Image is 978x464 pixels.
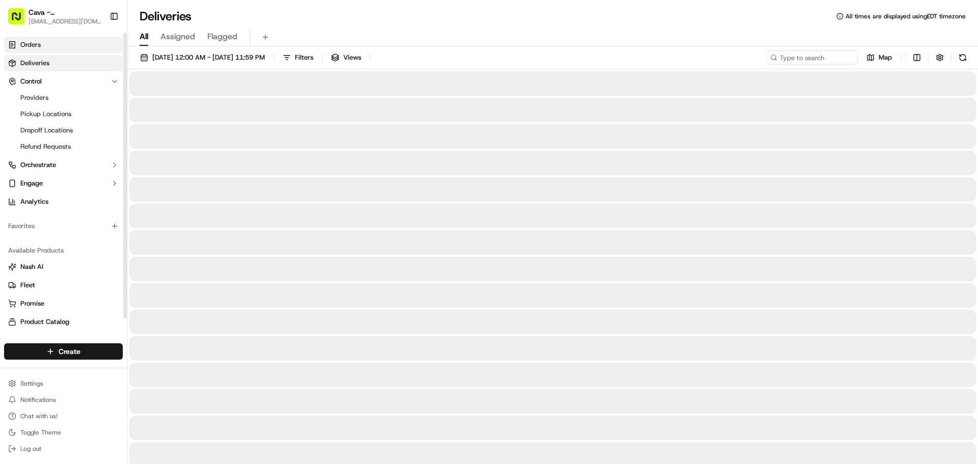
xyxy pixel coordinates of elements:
[207,31,237,43] span: Flagged
[29,7,101,17] button: Cava - [GEOGRAPHIC_DATA]
[343,53,361,62] span: Views
[295,53,313,62] span: Filters
[101,253,123,260] span: Pylon
[116,158,137,166] span: [DATE]
[20,428,61,436] span: Toggle Theme
[46,107,140,116] div: We're available if you need us!
[20,396,56,404] span: Notifications
[846,12,966,20] span: All times are displayed using EDT timezone
[20,262,43,271] span: Nash AI
[879,53,892,62] span: Map
[32,158,108,166] span: Wisdom [PERSON_NAME]
[21,97,40,116] img: 8571987876998_91fb9ceb93ad5c398215_72.jpg
[90,185,111,194] span: [DATE]
[152,53,265,62] span: [DATE] 12:00 AM - [DATE] 11:59 PM
[20,379,43,388] span: Settings
[135,50,269,65] button: [DATE] 12:00 AM - [DATE] 11:59 PM
[862,50,896,65] button: Map
[16,107,111,121] a: Pickup Locations
[20,110,71,119] span: Pickup Locations
[20,186,29,194] img: 1736555255976-a54dd68f-1ca7-489b-9aae-adbdc363a1c4
[72,252,123,260] a: Powered byPylon
[20,142,71,151] span: Refund Requests
[4,277,123,293] button: Fleet
[16,91,111,105] a: Providers
[10,132,68,141] div: Past conversations
[29,17,101,25] button: [EMAIL_ADDRESS][DOMAIN_NAME]
[20,197,48,206] span: Analytics
[4,37,123,53] a: Orders
[4,157,123,173] button: Orchestrate
[86,229,94,237] div: 💻
[59,346,80,357] span: Create
[4,55,123,71] a: Deliveries
[16,123,111,138] a: Dropoff Locations
[4,314,123,330] button: Product Catalog
[4,442,123,456] button: Log out
[4,393,123,407] button: Notifications
[85,185,88,194] span: •
[111,158,114,166] span: •
[46,97,167,107] div: Start new chat
[160,31,195,43] span: Assigned
[32,185,83,194] span: [PERSON_NAME]
[10,10,31,31] img: Nash
[20,77,42,86] span: Control
[327,50,366,65] button: Views
[82,224,168,242] a: 💻API Documentation
[4,175,123,192] button: Engage
[4,295,123,312] button: Promise
[20,317,69,326] span: Product Catalog
[4,409,123,423] button: Chat with us!
[20,126,73,135] span: Dropoff Locations
[173,100,185,113] button: Start new chat
[10,97,29,116] img: 1736555255976-a54dd68f-1ca7-489b-9aae-adbdc363a1c4
[20,93,48,102] span: Providers
[8,281,119,290] a: Fleet
[20,179,43,188] span: Engage
[20,412,58,420] span: Chat with us!
[10,41,185,57] p: Welcome 👋
[956,50,970,65] button: Refresh
[8,317,119,326] a: Product Catalog
[10,148,26,168] img: Wisdom Oko
[4,343,123,360] button: Create
[6,224,82,242] a: 📗Knowledge Base
[20,59,49,68] span: Deliveries
[766,50,858,65] input: Type to search
[4,218,123,234] div: Favorites
[158,130,185,143] button: See all
[278,50,318,65] button: Filters
[16,140,111,154] a: Refund Requests
[4,4,105,29] button: Cava - [GEOGRAPHIC_DATA][EMAIL_ADDRESS][DOMAIN_NAME]
[140,8,192,24] h1: Deliveries
[4,73,123,90] button: Control
[20,281,35,290] span: Fleet
[20,160,56,170] span: Orchestrate
[20,228,78,238] span: Knowledge Base
[4,194,123,210] a: Analytics
[4,259,123,275] button: Nash AI
[4,425,123,440] button: Toggle Theme
[26,66,183,76] input: Got a question? Start typing here...
[8,299,119,308] a: Promise
[20,299,44,308] span: Promise
[20,158,29,167] img: 1736555255976-a54dd68f-1ca7-489b-9aae-adbdc363a1c4
[4,376,123,391] button: Settings
[10,176,26,192] img: Grace Nketiah
[10,229,18,237] div: 📗
[96,228,164,238] span: API Documentation
[20,40,41,49] span: Orders
[20,445,41,453] span: Log out
[8,262,119,271] a: Nash AI
[140,31,148,43] span: All
[4,242,123,259] div: Available Products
